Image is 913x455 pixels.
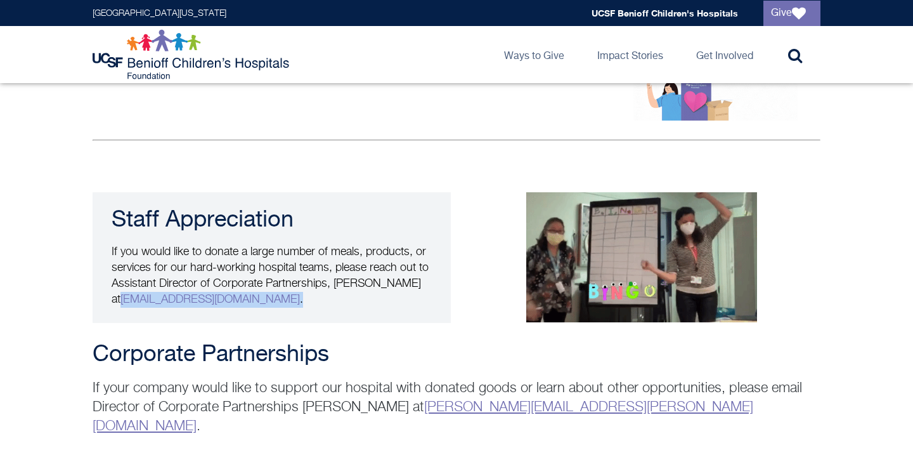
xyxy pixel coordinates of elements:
[112,244,432,308] p: If you would like to donate a large number of meals, products, or services for our hard-working h...
[120,294,300,305] a: [EMAIL_ADDRESS][DOMAIN_NAME]
[587,26,673,83] a: Impact Stories
[93,342,820,367] h2: Corporate Partnerships
[763,1,820,26] a: Give
[686,26,763,83] a: Get Involved
[494,26,574,83] a: Ways to Give
[93,29,292,80] img: Logo for UCSF Benioff Children's Hospitals Foundation
[93,9,226,18] a: [GEOGRAPHIC_DATA][US_STATE]
[112,208,432,233] h3: Staff Appreciation
[93,379,820,436] p: If your company would like to support our hospital with donated goods or learn about other opport...
[526,192,757,322] img: Child life team
[592,8,738,18] a: UCSF Benioff Children's Hospitals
